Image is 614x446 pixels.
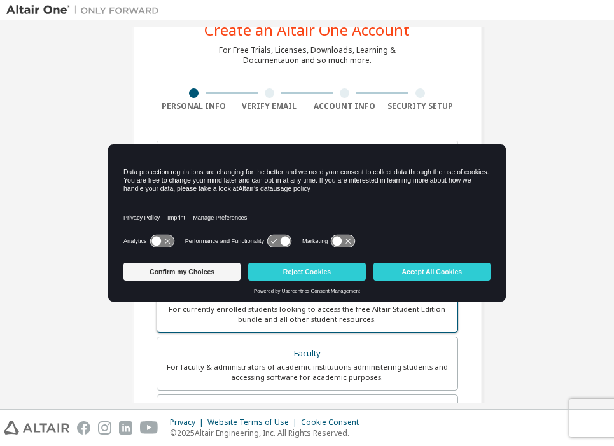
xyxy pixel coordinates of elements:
[170,428,366,438] p: © 2025 Altair Engineering, Inc. All Rights Reserved.
[207,417,301,428] div: Website Terms of Use
[77,421,90,435] img: facebook.svg
[232,101,307,111] div: Verify Email
[301,417,366,428] div: Cookie Consent
[307,101,383,111] div: Account Info
[382,101,458,111] div: Security Setup
[4,421,69,435] img: altair_logo.svg
[6,4,165,17] img: Altair One
[170,417,207,428] div: Privacy
[165,362,450,382] div: For faculty & administrators of academic institutions administering students and accessing softwa...
[219,45,396,66] div: For Free Trials, Licenses, Downloads, Learning & Documentation and so much more.
[165,304,450,324] div: For currently enrolled students looking to access the free Altair Student Edition bundle and all ...
[204,22,410,38] div: Create an Altair One Account
[140,421,158,435] img: youtube.svg
[119,421,132,435] img: linkedin.svg
[165,345,450,363] div: Faculty
[157,101,232,111] div: Personal Info
[98,421,111,435] img: instagram.svg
